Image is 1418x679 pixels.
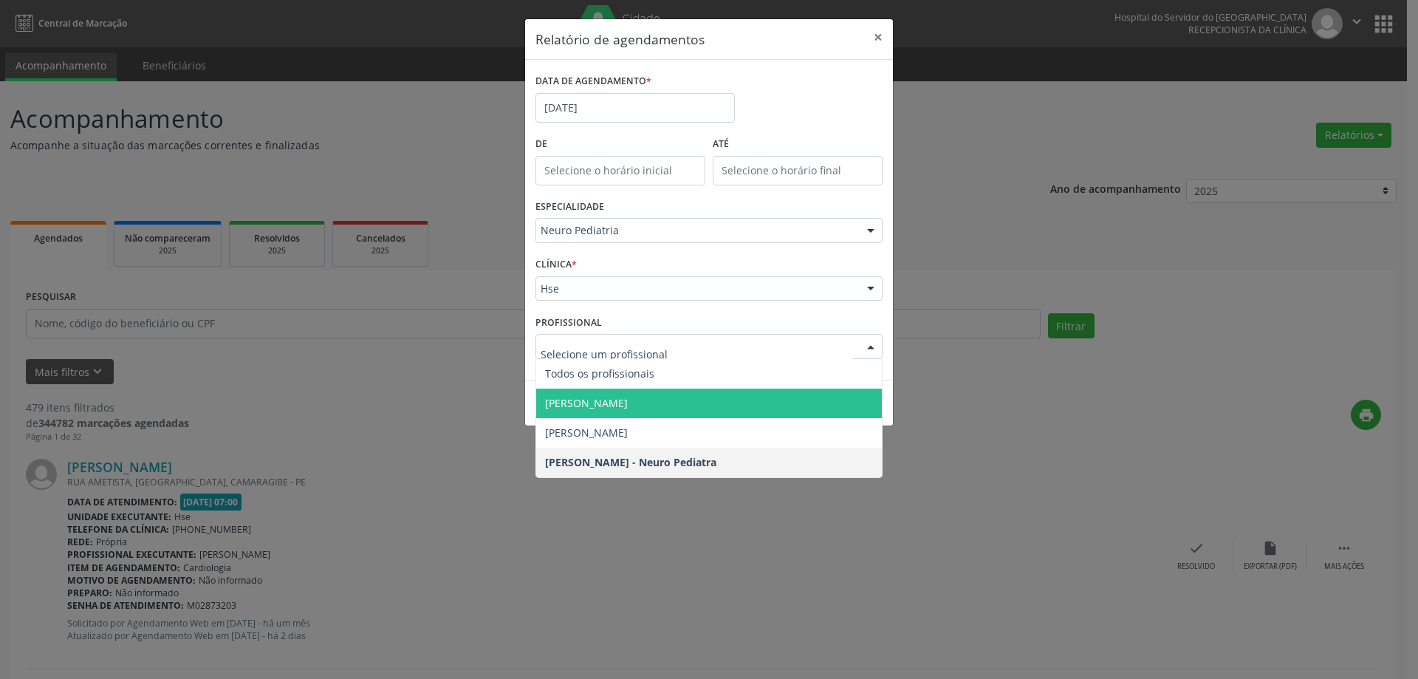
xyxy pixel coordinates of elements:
[535,30,705,49] h5: Relatório de agendamentos
[545,366,654,381] span: Todos os profissionais
[545,455,716,469] span: [PERSON_NAME] - Neuro Pediatra
[713,133,883,156] label: ATÉ
[713,156,883,185] input: Selecione o horário final
[541,282,852,296] span: Hse
[863,19,893,55] button: Close
[535,156,705,185] input: Selecione o horário inicial
[545,396,628,410] span: [PERSON_NAME]
[535,133,705,156] label: De
[535,311,602,334] label: PROFISSIONAL
[535,253,577,276] label: CLÍNICA
[545,426,628,440] span: [PERSON_NAME]
[541,223,852,238] span: Neuro Pediatria
[541,339,852,369] input: Selecione um profissional
[535,196,604,219] label: ESPECIALIDADE
[535,70,651,93] label: DATA DE AGENDAMENTO
[535,93,735,123] input: Selecione uma data ou intervalo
